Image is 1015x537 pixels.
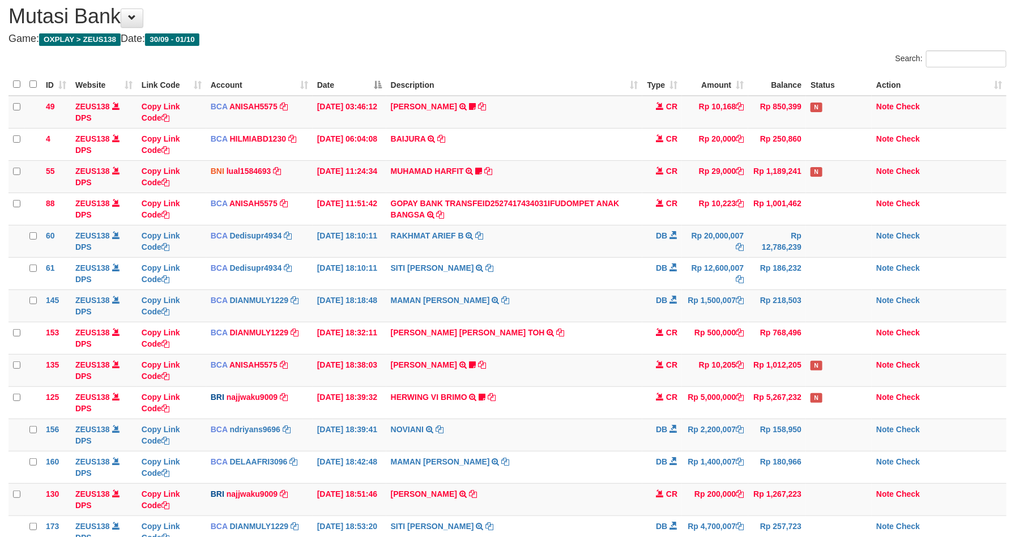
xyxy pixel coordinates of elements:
td: Rp 12,600,007 [682,257,748,289]
td: Rp 2,200,007 [682,419,748,451]
a: Copy Link Code [142,102,180,122]
a: Check [896,296,920,305]
td: DPS [71,225,137,257]
a: Copy MAMAN AGUSTIAN to clipboard [502,457,510,466]
a: Note [876,167,894,176]
td: DPS [71,289,137,322]
td: Rp 180,966 [748,451,806,483]
a: Copy SITI NURLITA SAPIT to clipboard [486,522,494,531]
td: DPS [71,257,137,289]
td: Rp 12,786,239 [748,225,806,257]
td: [DATE] 18:18:48 [313,289,386,322]
a: Copy Rp 10,205 to clipboard [736,360,744,369]
a: Copy CARINA OCTAVIA TOH to clipboard [557,328,565,337]
th: Balance [748,74,806,96]
a: Check [896,522,920,531]
a: Check [896,457,920,466]
a: Copy Link Code [142,425,180,445]
span: 60 [46,231,55,240]
td: [DATE] 18:10:11 [313,225,386,257]
a: Copy Rp 4,700,007 to clipboard [736,522,744,531]
th: Description: activate to sort column ascending [386,74,643,96]
a: Copy MUHAMAD HARFIT to clipboard [484,167,492,176]
a: Copy NOVIANI to clipboard [436,425,443,434]
a: Note [876,328,894,337]
a: GOPAY BANK TRANSFEID2527417434031IFUDOMPET ANAK BANGSA [391,199,620,219]
a: Copy DIANMULY1229 to clipboard [291,328,298,337]
a: Copy Dedisupr4934 to clipboard [284,263,292,272]
a: MAMAN [PERSON_NAME] [391,296,490,305]
a: Copy HERWING VI BRIMO to clipboard [488,393,496,402]
td: Rp 250,860 [748,128,806,160]
span: 160 [46,457,59,466]
a: [PERSON_NAME] [391,360,457,369]
a: Check [896,393,920,402]
a: Copy Link Code [142,360,180,381]
a: Copy GOPAY BANK TRANSFEID2527417434031IFUDOMPET ANAK BANGSA to clipboard [437,210,445,219]
a: Copy Link Code [142,263,180,284]
th: Status [806,74,872,96]
a: Check [896,425,920,434]
a: Note [876,134,894,143]
a: Copy lual1584693 to clipboard [273,167,281,176]
a: ZEUS138 [75,360,110,369]
a: Copy ALVIN AGUSTI to clipboard [478,360,486,369]
a: Copy Link Code [142,489,180,510]
td: DPS [71,483,137,515]
a: Copy ANISAH5575 to clipboard [280,102,288,111]
span: BCA [211,457,228,466]
a: Copy najjwaku9009 to clipboard [280,393,288,402]
a: ZEUS138 [75,522,110,531]
th: ID: activate to sort column ascending [41,74,71,96]
a: Copy Link Code [142,296,180,316]
a: Check [896,328,920,337]
a: Copy ANISAH5575 to clipboard [280,360,288,369]
a: Copy Link Code [142,457,180,478]
a: Copy Rp 10,168 to clipboard [736,102,744,111]
td: [DATE] 18:39:41 [313,419,386,451]
a: Copy Link Code [142,134,180,155]
a: Copy Rp 500,000 to clipboard [736,328,744,337]
td: Rp 5,267,232 [748,386,806,419]
th: Amount: activate to sort column ascending [682,74,748,96]
td: [DATE] 18:38:03 [313,354,386,386]
a: Copy Rp 1,500,007 to clipboard [736,296,744,305]
a: SITI [PERSON_NAME] [391,263,474,272]
label: Search: [895,50,1007,67]
a: Note [876,199,894,208]
a: [PERSON_NAME] [391,102,457,111]
span: 30/09 - 01/10 [145,33,199,46]
span: BRI [211,393,224,402]
a: ZEUS138 [75,167,110,176]
span: BCA [211,231,228,240]
a: Note [876,102,894,111]
a: MAMAN [PERSON_NAME] [391,457,490,466]
a: Copy ndriyans9696 to clipboard [283,425,291,434]
a: Check [896,231,920,240]
a: Copy Link Code [142,328,180,348]
a: ndriyans9696 [230,425,281,434]
a: Note [876,263,894,272]
a: ZEUS138 [75,263,110,272]
a: Copy ANISAH5575 to clipboard [280,199,288,208]
a: Check [896,199,920,208]
th: Account: activate to sort column ascending [206,74,313,96]
a: Note [876,457,894,466]
a: Copy Rp 10,223 to clipboard [736,199,744,208]
td: Rp 1,400,007 [682,451,748,483]
td: Rp 20,000 [682,128,748,160]
a: MUHAMAD HARFIT [391,167,464,176]
a: NOVIANI [391,425,424,434]
span: OXPLAY > ZEUS138 [39,33,121,46]
a: Copy DIANMULY1229 to clipboard [291,522,298,531]
span: CR [666,393,677,402]
td: Rp 500,000 [682,322,748,354]
td: Rp 29,000 [682,160,748,193]
td: Rp 200,000 [682,483,748,515]
a: Copy Rp 1,400,007 to clipboard [736,457,744,466]
span: BCA [211,199,228,208]
a: Copy Rp 29,000 to clipboard [736,167,744,176]
td: [DATE] 06:04:08 [313,128,386,160]
td: DPS [71,354,137,386]
h1: Mutasi Bank [8,5,1007,28]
